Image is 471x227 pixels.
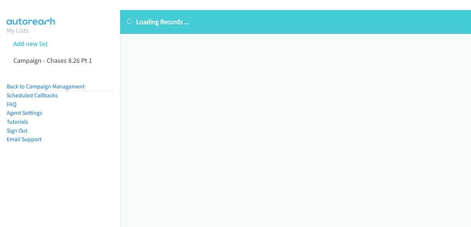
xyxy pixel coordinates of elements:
[7,118,28,125] a: Tutorials
[7,101,16,108] a: FAQ
[127,17,464,27] p: Loading Records ...
[7,136,42,143] a: Email Support
[13,39,48,48] a: Add new list
[7,83,85,90] a: Back to Campaign Management
[7,92,58,99] a: Scheduled Callbacks
[7,109,42,116] a: Agent Settings
[7,26,29,35] a: My Lists
[13,56,92,65] a: Campaign - Chases 8.26 Pt 1
[7,127,27,134] a: Sign Out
